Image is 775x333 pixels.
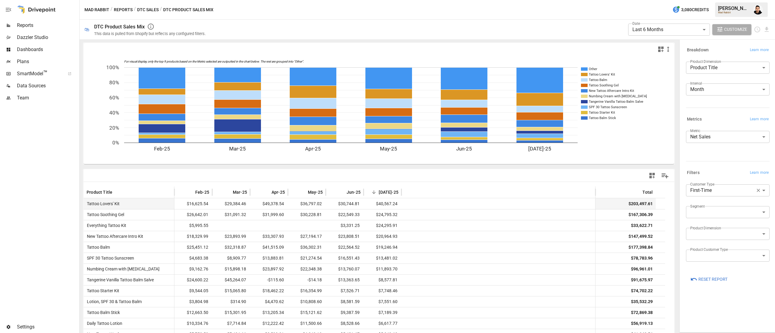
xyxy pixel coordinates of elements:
[628,209,653,220] div: $167,306.39
[763,26,770,33] button: Download report
[631,307,653,318] div: $72,869.38
[94,31,206,36] div: This data is pulled from Shopify but reflects any configured filters.
[631,275,653,285] div: $91,675.97
[160,6,162,14] div: /
[264,296,285,307] span: $4,470.62
[305,146,321,152] text: Apr-25
[224,264,247,274] span: $15,898.18
[84,245,110,250] span: Tattoo Balm
[94,24,145,30] div: DTC Product Sales Mix
[687,47,709,53] h6: Breakdown
[109,79,119,86] text: 80%
[226,318,247,329] span: $7,714.84
[718,5,750,11] div: [PERSON_NAME]
[375,231,398,242] span: $20,964.93
[378,286,398,296] span: $7,748.46
[378,307,398,318] span: $7,189.39
[84,234,143,239] span: New Tattoo Aftercare Intro Kit
[340,296,361,307] span: $8,581.59
[195,189,209,195] span: Feb-25
[631,318,653,329] div: $56,919.13
[262,209,285,220] span: $31,999.60
[589,94,647,98] text: Numbing Cream with [MEDICAL_DATA]
[337,231,361,242] span: $23,808.51
[337,209,361,220] span: $22,549.33
[224,199,247,209] span: $29,384.46
[750,47,769,53] span: Learn more
[299,209,323,220] span: $30,228.81
[84,55,665,164] svg: A chart.
[224,286,247,296] span: $15,065.80
[299,296,323,307] span: $10,808.60
[375,199,398,209] span: $40,567.24
[370,188,378,196] button: Sort
[84,299,142,304] span: Lotion, SPF 30 & Tattoo Balm
[188,264,209,274] span: $9,162.76
[186,275,209,285] span: $24,600.22
[528,146,551,152] text: [DATE]-25
[262,264,285,274] span: $23,897.92
[84,267,160,271] span: Numbing Cream with [MEDICAL_DATA]
[266,275,285,285] span: -$115.60
[186,199,209,209] span: $16,625.54
[690,204,704,209] label: Segment
[347,189,361,195] span: Jun-25
[112,140,119,146] text: 0%
[375,209,398,220] span: $24,795.32
[134,6,136,14] div: /
[375,220,398,231] span: $24,295.91
[110,6,113,14] div: /
[750,116,769,122] span: Learn more
[124,60,304,63] text: For visual display, only the top 9 products based on the Metric selected are outputted in the cha...
[337,199,361,209] span: $30,744.81
[233,189,247,195] span: Mar-25
[87,189,112,195] span: Product Title
[340,220,361,231] span: $3,331.25
[658,169,672,183] button: Manage Columns
[299,264,323,274] span: $22,348.38
[17,323,78,331] span: Settings
[337,264,361,274] span: $13,760.07
[224,275,247,285] span: $45,264.07
[186,231,209,242] span: $18,329.99
[84,223,126,228] span: Everything Tattoo Kit
[186,318,209,329] span: $10,334.76
[631,264,653,274] div: $96,961.01
[712,24,752,35] button: Customize
[262,199,285,209] span: $49,378.54
[299,318,323,329] span: $11,500.66
[379,189,398,195] span: [DATE]-25
[17,34,78,41] span: Dazzler Studio
[631,286,653,296] div: $74,702.22
[632,27,663,32] span: Last 6 Months
[750,170,769,176] span: Learn more
[17,22,78,29] span: Reports
[137,6,159,14] button: DTC Sales
[337,275,361,285] span: $13,363.65
[340,286,361,296] span: $7,526.71
[308,189,323,195] span: May-25
[380,146,397,152] text: May-25
[113,188,121,196] button: Sort
[687,116,702,123] h6: Metrics
[589,83,619,87] text: Tattoo Soothing Gel
[375,253,398,263] span: $13,481.02
[631,253,653,263] div: $78,783.96
[84,201,120,206] span: Tattoo Lovers' Kit
[186,188,195,196] button: Sort
[589,89,634,93] text: New Tattoo Aftercare Intro Kit
[718,11,750,14] div: Mad Rabbit
[690,81,702,86] label: Interval
[754,26,761,33] button: Schedule report
[17,70,61,77] span: SmartModel
[188,296,209,307] span: $3,804.98
[84,6,109,14] button: Mad Rabbit
[589,100,643,104] text: Tangerine Vanilla Tattoo Balm Salve
[690,247,728,252] label: Product Customer Type
[724,26,747,33] span: Customize
[299,307,323,318] span: $15,121.62
[340,318,361,329] span: $8,528.66
[106,64,119,70] text: 100%
[299,199,323,209] span: $36,797.02
[224,307,247,318] span: $15,301.95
